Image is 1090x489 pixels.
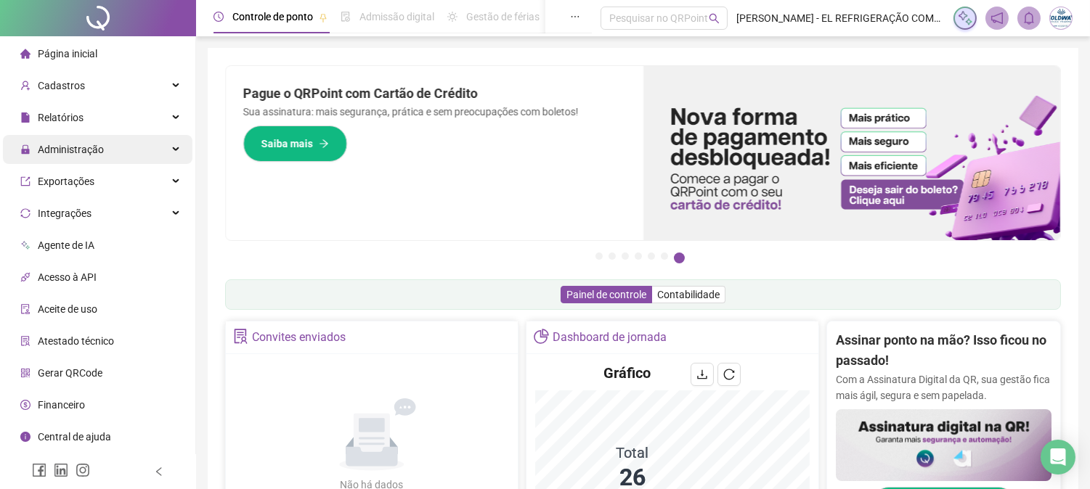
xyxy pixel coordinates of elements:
[674,252,685,263] button: 7
[20,336,30,346] span: solution
[466,11,540,22] span: Gestão de férias
[534,329,549,344] span: pie-chart
[38,431,111,443] span: Central de ajuda
[1041,440,1075,474] div: Open Intercom Messenger
[54,463,68,477] span: linkedin
[20,304,30,314] span: audit
[38,48,97,59] span: Página inicial
[566,289,646,300] span: Painel de controle
[836,371,1052,403] p: Com a Assinatura Digital da QR, sua gestão fica mais ágil, segura e sem papelada.
[709,13,720,24] span: search
[991,12,1004,25] span: notification
[38,239,94,251] span: Agente de IA
[648,252,655,260] button: 5
[957,10,973,26] img: sparkle-icon.fc2bf0ac1784a2077858766a79e2daf3.svg
[38,271,97,283] span: Acesso à API
[38,303,97,315] span: Aceite de uso
[622,252,629,260] button: 3
[20,144,30,155] span: lock
[38,176,94,187] span: Exportações
[20,208,30,218] span: sync
[20,368,30,378] span: qrcode
[20,272,30,282] span: api
[76,463,90,477] span: instagram
[736,10,945,26] span: [PERSON_NAME] - EL REFRIGERAÇÃO COMERCIO ATACADISTA E VAREJISTA DE EQUIPAMENT LTDA EPP
[359,11,434,22] span: Admissão digital
[657,289,720,300] span: Contabilidade
[243,126,347,162] button: Saiba mais
[696,369,708,380] span: download
[1022,12,1036,25] span: bell
[603,363,651,383] h4: Gráfico
[243,104,626,120] p: Sua assinatura: mais segurança, prática e sem preocupações com boletos!
[154,467,164,477] span: left
[252,325,346,350] div: Convites enviados
[38,367,102,379] span: Gerar QRCode
[836,409,1052,481] img: banner%2F02c71560-61a6-44d4-94b9-c8ab97240462.png
[261,136,313,152] span: Saiba mais
[232,11,313,22] span: Controle de ponto
[319,13,328,22] span: pushpin
[341,12,351,22] span: file-done
[38,399,85,411] span: Financeiro
[213,12,224,22] span: clock-circle
[233,329,248,344] span: solution
[319,139,329,149] span: arrow-right
[38,335,114,347] span: Atestado técnico
[609,252,616,260] button: 2
[20,81,30,91] span: user-add
[570,12,580,22] span: ellipsis
[38,144,104,155] span: Administração
[243,83,626,104] h2: Pague o QRPoint com Cartão de Crédito
[635,252,642,260] button: 4
[20,49,30,59] span: home
[38,80,85,91] span: Cadastros
[595,252,603,260] button: 1
[1050,7,1072,29] img: 29308
[20,400,30,410] span: dollar
[38,207,91,219] span: Integrações
[20,112,30,123] span: file
[661,252,668,260] button: 6
[553,325,667,350] div: Dashboard de jornada
[20,432,30,442] span: info-circle
[643,66,1061,240] img: banner%2F096dab35-e1a4-4d07-87c2-cf089f3812bf.png
[447,12,457,22] span: sun
[32,463,46,477] span: facebook
[723,369,735,380] span: reload
[38,112,84,123] span: Relatórios
[836,330,1052,371] h2: Assinar ponto na mão? Isso ficou no passado!
[20,176,30,186] span: export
